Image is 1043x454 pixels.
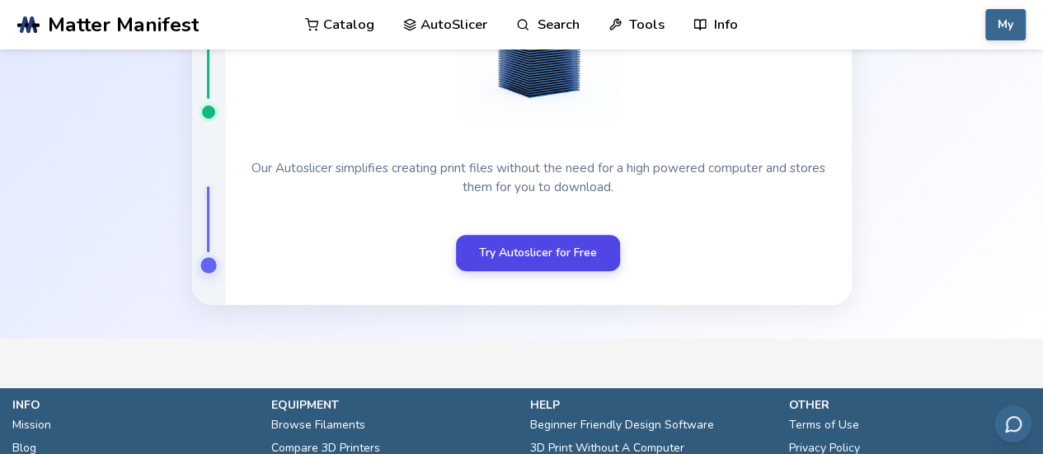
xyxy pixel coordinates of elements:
img: Convert your 3D Models to Print files (.gcode) [456,4,621,122]
button: My [985,9,1026,40]
a: Beginner Friendly Design Software [530,414,714,437]
p: equipment [271,396,514,414]
button: Send feedback via email [994,405,1031,442]
p: info [12,396,255,414]
span: Matter Manifest [48,13,199,36]
a: Browse Filaments [271,414,365,437]
a: Mission [12,414,51,437]
div: Our Autoslicer simplifies creating print files without the need for a high powered computer and s... [251,158,825,196]
p: help [530,396,773,414]
a: Terms of Use [788,414,858,437]
a: Try Autoslicer for Free [456,235,620,271]
p: other [788,396,1031,414]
